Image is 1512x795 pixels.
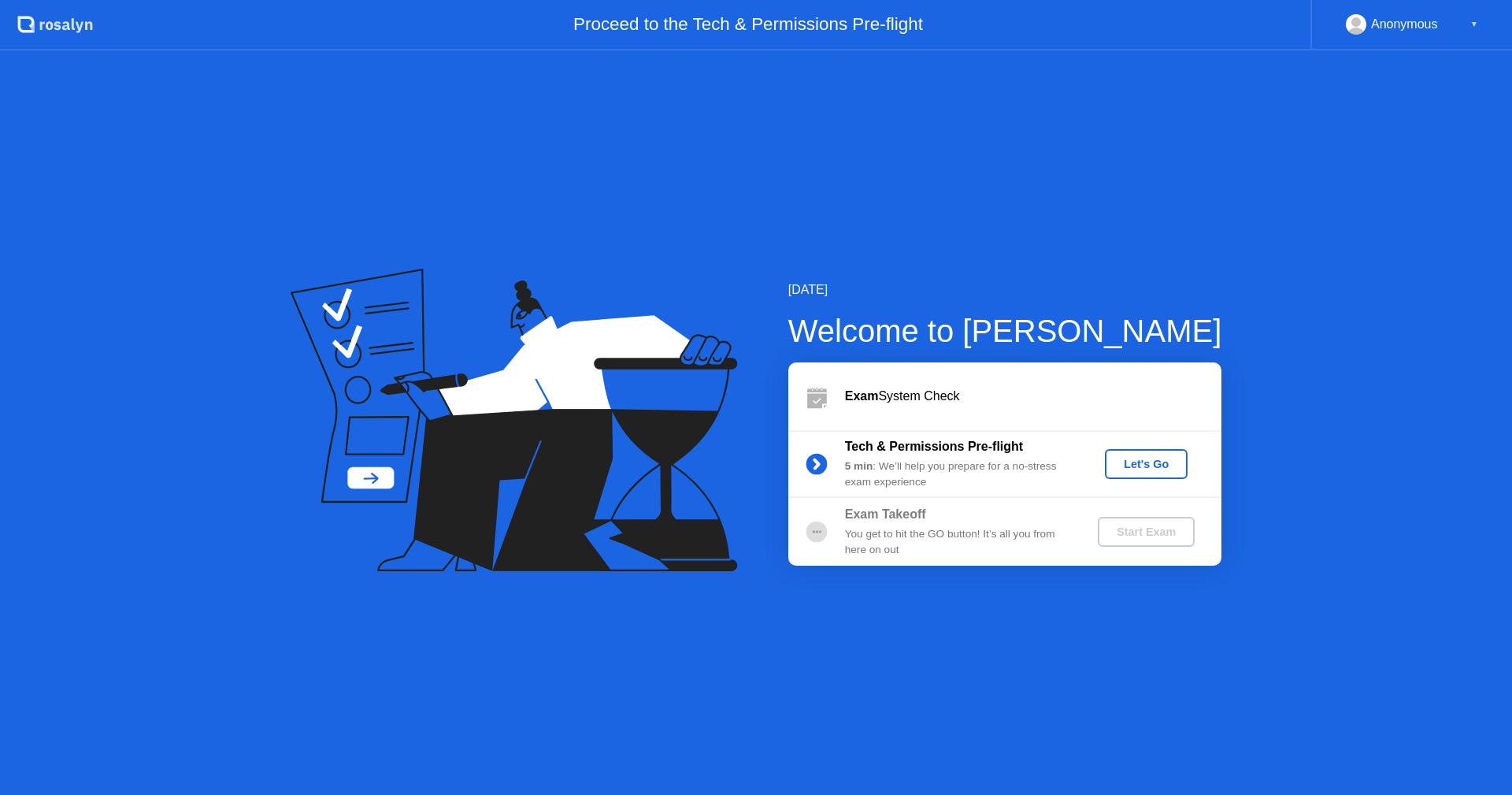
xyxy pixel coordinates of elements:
div: Start Exam [1104,526,1188,538]
div: : We’ll help you prepare for a no-stress exam experience [845,459,1072,491]
div: [DATE] [788,280,1222,299]
div: ▼ [1470,14,1478,35]
div: You get to hit the GO button! It’s all you from here on out [845,526,1072,559]
button: Start Exam [1098,517,1195,547]
div: Let's Go [1111,458,1181,470]
button: Let's Go [1105,449,1188,479]
div: System Check [845,387,1221,406]
div: Anonymous [1371,14,1438,35]
b: Exam Takeoff [845,507,926,521]
b: Exam [845,389,879,403]
b: 5 min [845,460,873,472]
div: Welcome to [PERSON_NAME] [788,307,1222,355]
b: Tech & Permissions Pre-flight [845,440,1023,453]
